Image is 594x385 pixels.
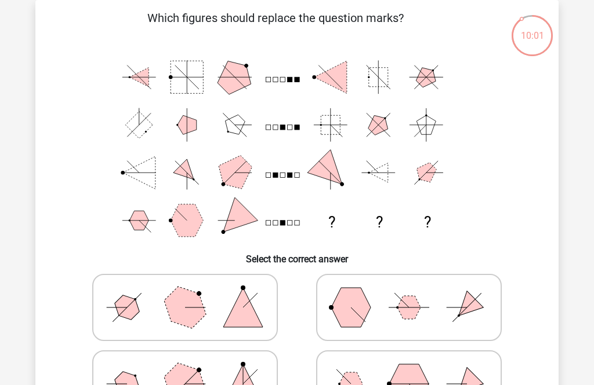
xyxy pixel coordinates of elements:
text: ? [376,214,383,231]
p: Which figures should replace the question marks? [54,9,497,44]
div: 10:01 [510,14,554,43]
h6: Select the correct answer [54,244,540,265]
text: ? [328,214,335,231]
text: ? [424,214,431,231]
